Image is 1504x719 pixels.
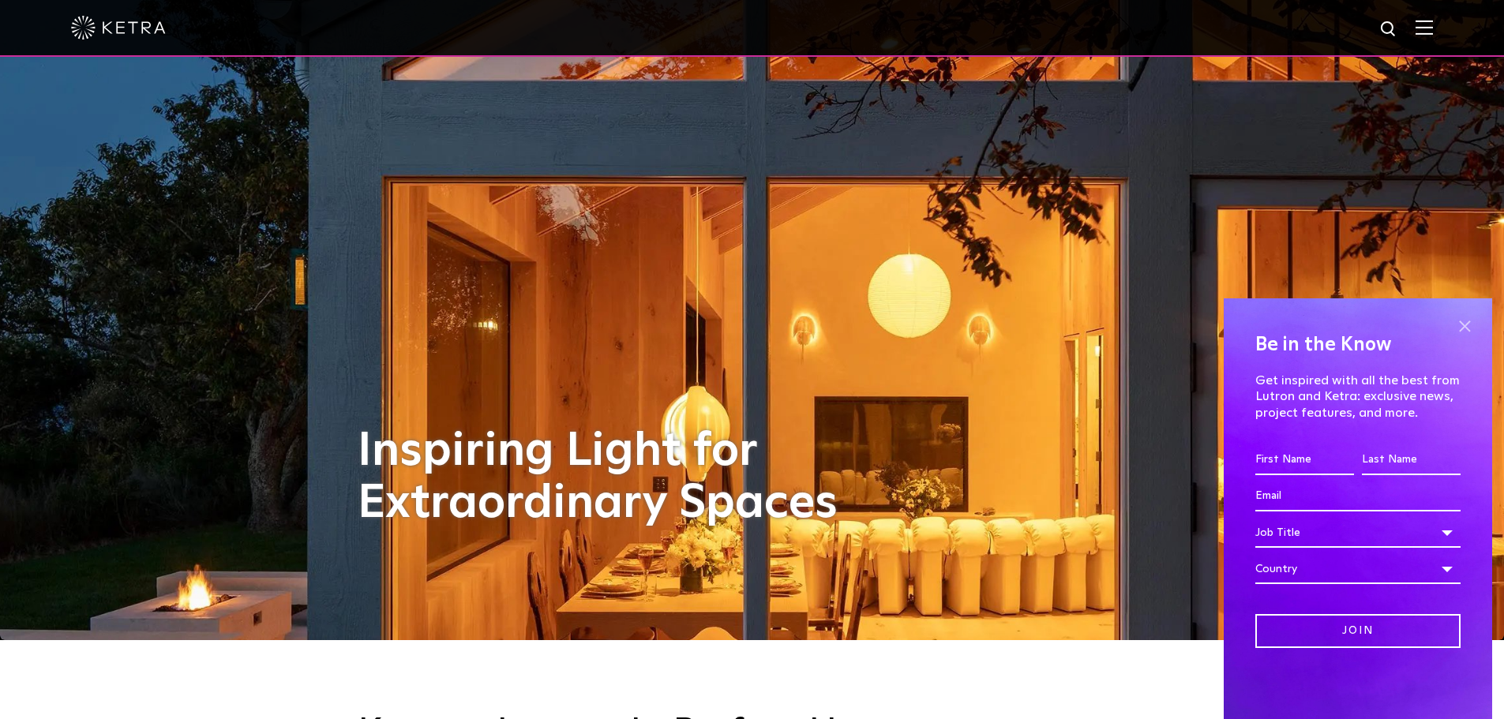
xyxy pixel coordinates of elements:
[1255,614,1461,648] input: Join
[1255,330,1461,360] h4: Be in the Know
[1255,518,1461,548] div: Job Title
[1416,20,1433,35] img: Hamburger%20Nav.svg
[1255,481,1461,511] input: Email
[1362,445,1461,475] input: Last Name
[1255,554,1461,584] div: Country
[1255,445,1354,475] input: First Name
[1255,372,1461,421] p: Get inspired with all the best from Lutron and Ketra: exclusive news, project features, and more.
[71,16,166,39] img: ketra-logo-2019-white
[358,425,871,530] h1: Inspiring Light for Extraordinary Spaces
[1379,20,1399,39] img: search icon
